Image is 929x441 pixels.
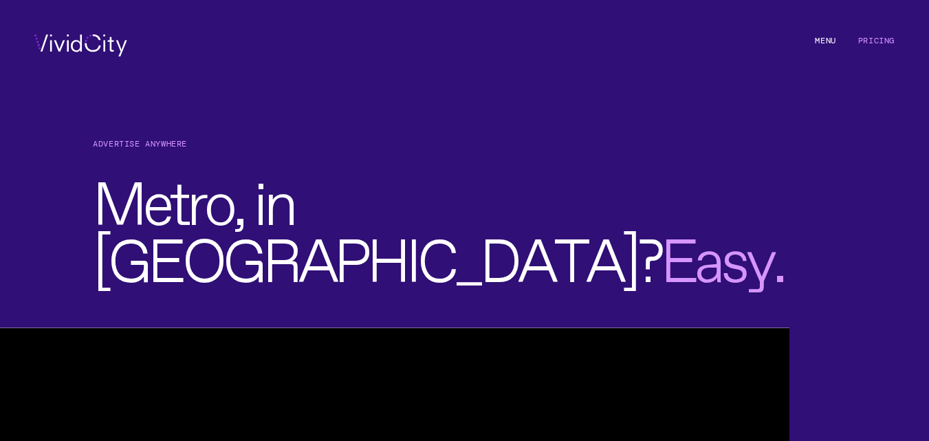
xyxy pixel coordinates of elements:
h1: Advertise Anywhere [93,138,882,151]
a: Pricing [858,35,895,46]
h2: , in ? [93,167,882,281]
span: . [661,237,784,267]
span: Easy [661,237,774,267]
span: Metro [93,180,233,210]
span: [GEOGRAPHIC_DATA] [93,237,637,267]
